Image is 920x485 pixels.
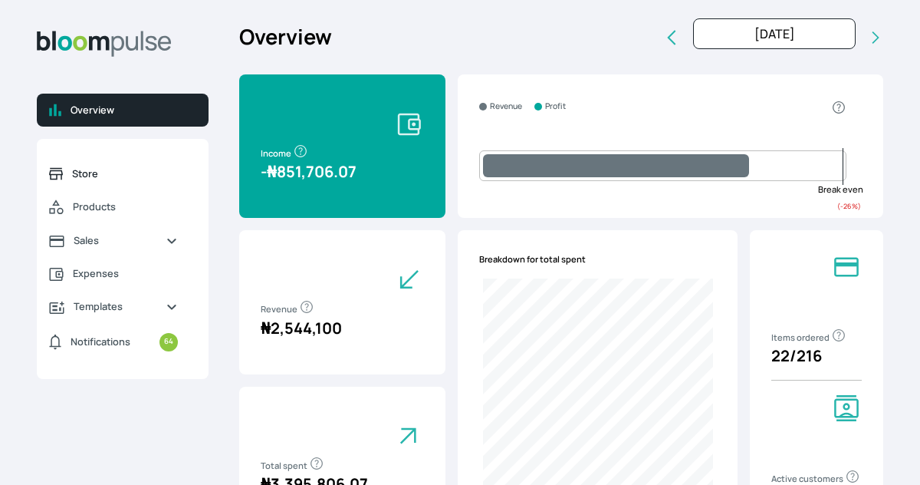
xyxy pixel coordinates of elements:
[159,333,178,351] small: 64
[73,266,178,281] span: Expenses
[261,460,324,471] span: Total spent
[837,201,861,211] small: ( -26 %)
[37,157,190,190] a: Store
[261,318,271,338] span: ₦
[37,190,190,224] a: Products
[261,161,356,182] span: - 851,706.07
[37,290,190,323] a: Templates
[261,318,342,338] span: 2,544,100
[37,94,209,127] a: Overview
[37,257,190,290] a: Expenses
[261,303,314,315] span: Revenue
[267,161,277,182] span: ₦
[73,200,178,214] span: Products
[771,332,846,343] span: Items ordered
[72,167,178,181] span: Store
[239,21,332,53] h2: Overview
[37,18,209,467] aside: Sidebar
[37,224,190,257] a: Sales
[71,103,196,117] span: Overview
[771,473,860,484] span: Active customers
[490,101,522,113] small: Revenue
[37,31,172,57] img: Bloom Logo
[771,345,862,368] p: 22 / 216
[479,253,586,266] span: Breakdown for total spent
[74,299,153,314] span: Templates
[37,324,190,361] a: Notifications64
[74,233,153,248] span: Sales
[261,147,308,159] span: Income
[71,335,130,349] span: Notifications
[545,101,566,113] small: Profit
